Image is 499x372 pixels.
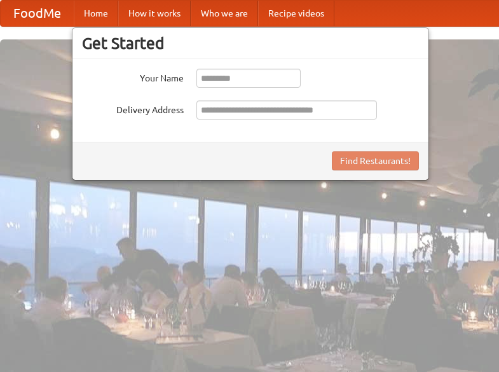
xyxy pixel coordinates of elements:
[82,100,184,116] label: Delivery Address
[118,1,191,26] a: How it works
[82,34,419,53] h3: Get Started
[191,1,258,26] a: Who we are
[258,1,334,26] a: Recipe videos
[1,1,74,26] a: FoodMe
[74,1,118,26] a: Home
[332,151,419,170] button: Find Restaurants!
[82,69,184,85] label: Your Name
